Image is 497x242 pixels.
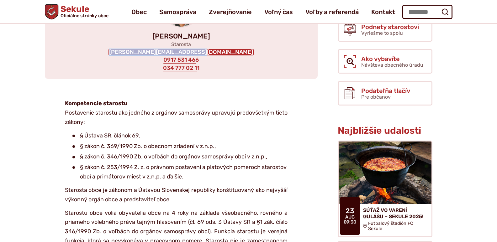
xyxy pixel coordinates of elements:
[131,3,147,21] a: Obec
[338,141,432,237] a: SÚŤAŽ VO VARENÍ GULÁŠU – SEKULE 2025! Futbalový štadión FC Sekule 23 aug 09:30
[361,87,410,94] span: Podateľňa tlačív
[65,100,128,107] strong: Kompetencie starostu
[344,220,356,225] span: 09:30
[305,3,359,21] a: Voľby a referendá
[361,62,423,68] span: Návšteva obecného úradu
[55,41,308,47] p: Starosta
[72,131,288,141] li: § Ústava SR, článok 69,
[60,13,108,18] span: Oficiálne stránky obce
[65,186,288,204] p: Starosta obce je zákonom a Ústavou Slovenskej republiky konštituovaný ako najvyšší výkonný orgán ...
[55,33,308,40] p: [PERSON_NAME]
[45,4,58,19] img: Prejsť na domovskú stránku
[338,81,432,106] a: Podateľňa tlačív Pre občanov
[72,142,288,151] li: § zákon č. 369/1990 Zb. o obecnom zriadení v z.n.p.,
[338,126,432,136] h3: Najbližšie udalosti
[163,57,199,64] a: 0917 531 466
[108,49,254,56] a: [PERSON_NAME][EMAIL_ADDRESS][DOMAIN_NAME]
[344,215,356,220] span: aug
[264,3,293,21] a: Voľný čas
[58,5,108,18] span: Sekule
[338,49,432,74] a: Ako vybavíte Návšteva obecného úradu
[159,3,196,21] a: Samospráva
[368,221,426,231] span: Futbalový štadión FC Sekule
[361,55,423,62] span: Ako vybavíte
[361,23,419,30] span: Podnety starostovi
[371,3,395,21] a: Kontakt
[338,17,432,42] a: Podnety starostovi Vyriešme to spolu
[162,65,200,72] a: 034 777 02 11
[72,152,288,162] li: § zákon č. 346/1990 Zb. o voľbách do orgánov samosprávy obcí v z.n.p.,
[72,163,288,181] li: § zákon č. 253/1994 Z. z. o právnom postavení a platových pomeroch starostov obcí a primátorov mi...
[209,3,252,21] a: Zverejňovanie
[361,94,391,100] span: Pre občanov
[363,207,426,219] h4: SÚŤAŽ VO VARENÍ GULÁŠU – SEKULE 2025!
[361,30,403,36] span: Vyriešme to spolu
[65,99,288,127] p: Postavenie starostu ako jedného z orgánov samosprávy upravujú predovšetkým tieto zákony:
[45,4,108,19] a: Logo Sekule, prejsť na domovskú stránku.
[344,207,356,215] span: 23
